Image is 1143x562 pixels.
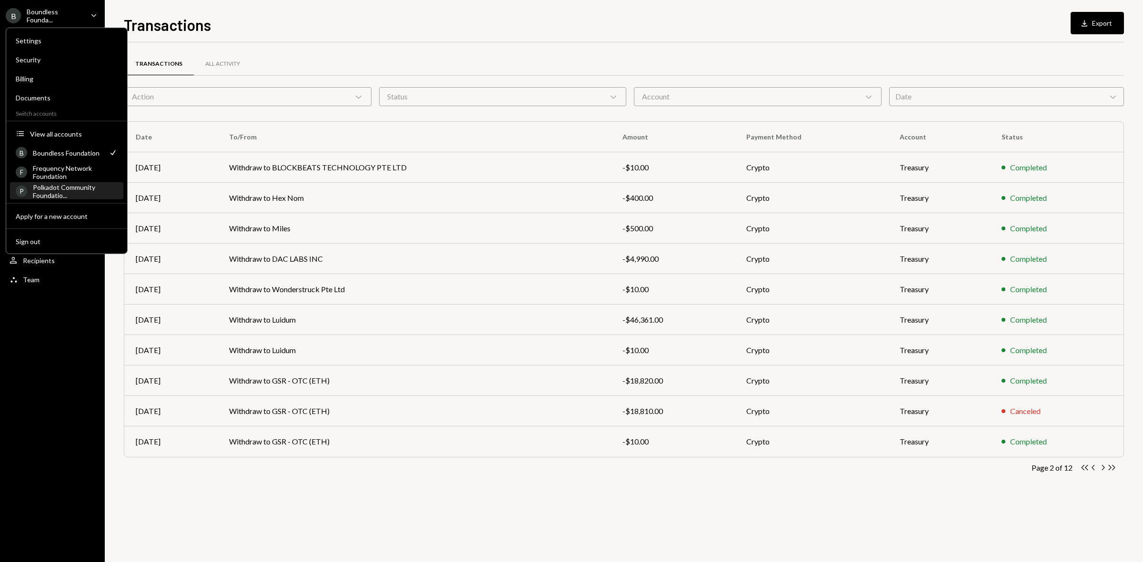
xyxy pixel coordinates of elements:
[124,87,371,106] div: Action
[735,335,888,365] td: Crypto
[136,223,206,234] div: [DATE]
[23,256,55,265] div: Recipients
[10,233,123,250] button: Sign out
[634,87,882,106] div: Account
[16,75,118,83] div: Billing
[16,237,118,245] div: Sign out
[622,284,724,295] div: -$10.00
[124,52,194,76] a: Transactions
[205,60,240,68] div: All Activity
[16,212,118,220] div: Apply for a new account
[622,375,724,386] div: -$18,820.00
[990,122,1123,152] th: Status
[218,213,611,244] td: Withdraw to Miles
[888,152,990,183] td: Treasury
[1010,436,1047,447] div: Completed
[6,108,127,117] div: Switch accounts
[16,166,27,177] div: F
[735,305,888,335] td: Crypto
[735,426,888,457] td: Crypto
[10,163,123,180] a: FFrequency Network Foundation
[218,426,611,457] td: Withdraw to GSR - OTC (ETH)
[611,122,735,152] th: Amount
[16,147,27,158] div: B
[888,365,990,396] td: Treasury
[622,345,724,356] div: -$10.00
[218,152,611,183] td: Withdraw to BLOCKBEATS TECHNOLOGY PTE LTD
[218,183,611,213] td: Withdraw to Hex Nom
[622,192,724,204] div: -$400.00
[622,405,724,417] div: -$18,810.00
[33,148,102,157] div: Boundless Foundation
[735,274,888,305] td: Crypto
[889,87,1124,106] div: Date
[136,345,206,356] div: [DATE]
[1010,405,1041,417] div: Canceled
[622,436,724,447] div: -$10.00
[1010,345,1047,356] div: Completed
[6,271,99,288] a: Team
[1010,192,1047,204] div: Completed
[136,436,206,447] div: [DATE]
[218,244,611,274] td: Withdraw to DAC LABS INC
[888,274,990,305] td: Treasury
[10,126,123,143] button: View all accounts
[888,244,990,274] td: Treasury
[136,314,206,325] div: [DATE]
[136,375,206,386] div: [DATE]
[218,396,611,426] td: Withdraw to GSR - OTC (ETH)
[136,192,206,204] div: [DATE]
[136,284,206,295] div: [DATE]
[735,183,888,213] td: Crypto
[10,208,123,225] button: Apply for a new account
[6,252,99,269] a: Recipients
[33,183,118,199] div: Polkadot Community Foundatio...
[622,162,724,173] div: -$10.00
[379,87,627,106] div: Status
[735,152,888,183] td: Crypto
[888,426,990,457] td: Treasury
[888,183,990,213] td: Treasury
[194,52,251,76] a: All Activity
[218,122,611,152] th: To/From
[1071,12,1124,34] button: Export
[218,335,611,365] td: Withdraw to Luidum
[1010,223,1047,234] div: Completed
[735,213,888,244] td: Crypto
[124,15,211,34] h1: Transactions
[136,162,206,173] div: [DATE]
[1010,375,1047,386] div: Completed
[1010,253,1047,265] div: Completed
[33,164,118,180] div: Frequency Network Foundation
[735,365,888,396] td: Crypto
[888,213,990,244] td: Treasury
[888,396,990,426] td: Treasury
[10,182,123,199] a: PPolkadot Community Foundatio...
[27,8,83,24] div: Boundless Founda...
[23,276,40,284] div: Team
[136,405,206,417] div: [DATE]
[622,253,724,265] div: -$4,990.00
[735,396,888,426] td: Crypto
[622,223,724,234] div: -$500.00
[10,89,123,106] a: Documents
[888,122,990,152] th: Account
[16,56,118,64] div: Security
[218,274,611,305] td: Withdraw to Wonderstruck Pte Ltd
[136,253,206,265] div: [DATE]
[6,8,21,23] div: B
[30,129,118,138] div: View all accounts
[124,122,218,152] th: Date
[218,305,611,335] td: Withdraw to Luidum
[1010,314,1047,325] div: Completed
[16,94,118,102] div: Documents
[1032,463,1073,472] div: Page 2 of 12
[888,305,990,335] td: Treasury
[10,51,123,68] a: Security
[135,60,182,68] div: Transactions
[16,185,27,197] div: P
[735,122,888,152] th: Payment Method
[10,70,123,87] a: Billing
[1010,162,1047,173] div: Completed
[10,32,123,49] a: Settings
